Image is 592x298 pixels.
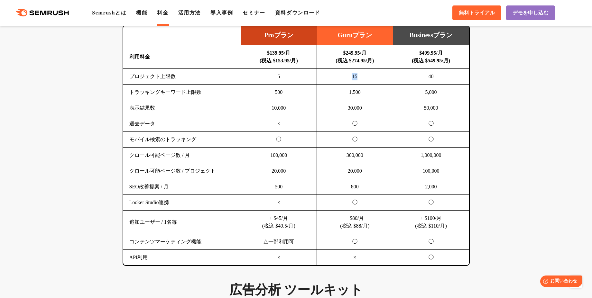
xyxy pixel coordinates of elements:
td: Guruプラン [317,25,393,45]
td: ◯ [393,195,469,211]
td: API利用 [123,250,241,266]
td: 10,000 [241,100,317,116]
td: 500 [241,85,317,100]
td: + $100/月 (税込 $110/月) [393,211,469,234]
td: ◯ [393,132,469,148]
b: $499.95/月 (税込 $549.95/月) [412,50,450,63]
td: コンテンツマーケティング機能 [123,234,241,250]
td: 300,000 [317,148,393,163]
a: 資料ダウンロード [275,10,320,15]
td: 30,000 [317,100,393,116]
td: ◯ [317,116,393,132]
td: 40 [393,69,469,85]
a: 無料トライアル [452,5,501,20]
h3: 広告分析 ツールキット [123,282,470,298]
td: クロール可能ページ数 / 月 [123,148,241,163]
a: 料金 [157,10,168,15]
td: 過去データ [123,116,241,132]
td: 500 [241,179,317,195]
span: デモを申し込む [513,10,549,16]
td: プロジェクト上限数 [123,69,241,85]
b: $139.95/月 (税込 $153.95/月) [260,50,298,63]
td: 1,500 [317,85,393,100]
td: モバイル検索のトラッキング [123,132,241,148]
td: ◯ [393,250,469,266]
td: クロール可能ページ数 / プロジェクト [123,163,241,179]
td: 100,000 [241,148,317,163]
td: ◯ [241,132,317,148]
td: Businessプラン [393,25,469,45]
td: ◯ [393,116,469,132]
iframe: Help widget launcher [535,273,585,291]
td: トラッキングキーワード上限数 [123,85,241,100]
td: 2,000 [393,179,469,195]
a: 機能 [136,10,147,15]
span: 無料トライアル [459,10,495,16]
a: Semrushとは [92,10,126,15]
td: 800 [317,179,393,195]
td: ◯ [317,195,393,211]
td: 1,000,000 [393,148,469,163]
td: × [317,250,393,266]
td: 100,000 [393,163,469,179]
a: デモを申し込む [506,5,555,20]
td: Proプラン [241,25,317,45]
td: 5,000 [393,85,469,100]
td: 追加ユーザー / 1名毎 [123,211,241,234]
b: $249.95/月 (税込 $274.95/月) [336,50,374,63]
td: × [241,116,317,132]
td: × [241,195,317,211]
td: 50,000 [393,100,469,116]
a: 活用方法 [178,10,201,15]
td: × [241,250,317,266]
b: 利用料金 [129,54,150,59]
td: Looker Studio連携 [123,195,241,211]
td: 表示結果数 [123,100,241,116]
a: 導入事例 [210,10,233,15]
td: 5 [241,69,317,85]
td: △一部利用可 [241,234,317,250]
td: ◯ [317,234,393,250]
td: + $80/月 (税込 $88/月) [317,211,393,234]
td: SEO改善提案 / 月 [123,179,241,195]
td: 15 [317,69,393,85]
td: ◯ [393,234,469,250]
a: セミナー [243,10,265,15]
td: + $45/月 (税込 $49.5/月) [241,211,317,234]
td: ◯ [317,132,393,148]
td: 20,000 [241,163,317,179]
td: 20,000 [317,163,393,179]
